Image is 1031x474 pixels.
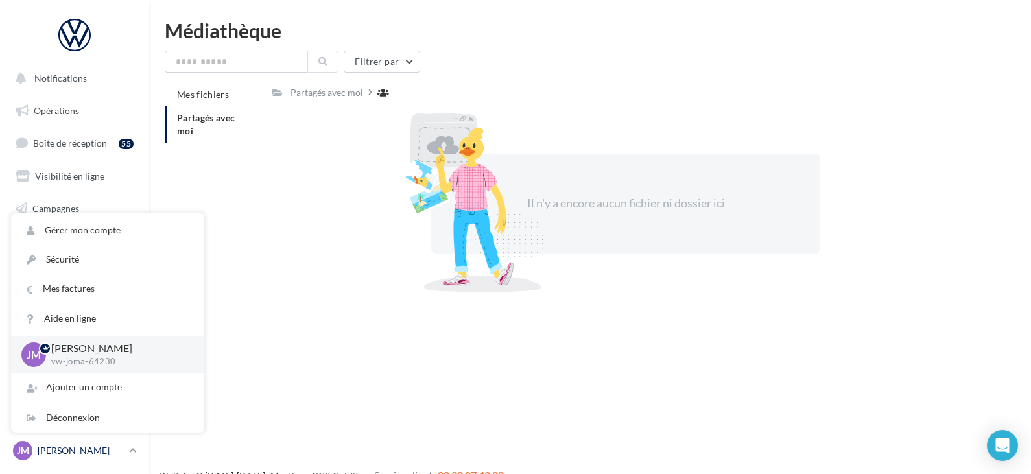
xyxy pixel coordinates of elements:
p: [PERSON_NAME] [38,444,124,457]
a: Opérations [8,97,141,124]
a: Aide en ligne [11,304,204,333]
a: Gérer mon compte [11,216,204,245]
span: JM [17,444,29,457]
a: Contacts [8,227,141,254]
a: Médiathèque [8,259,141,287]
span: JM [27,347,41,362]
p: [PERSON_NAME] [51,341,184,356]
div: Partagés avec moi [290,86,363,99]
a: Mes factures [11,274,204,303]
span: Il n'y a encore aucun fichier ni dossier ici [527,196,725,210]
span: Mes fichiers [177,89,229,100]
a: Sécurité [11,245,204,274]
span: Visibilité en ligne [35,171,104,182]
span: Boîte de réception [33,137,107,148]
span: Notifications [34,73,87,84]
div: Médiathèque [165,21,1015,40]
a: Campagnes DataOnDemand [8,367,141,405]
span: Partagés avec moi [177,112,235,136]
a: Calendrier [8,292,141,319]
span: Opérations [34,105,79,116]
a: JM [PERSON_NAME] [10,438,139,463]
a: Boîte de réception55 [8,129,141,157]
button: Filtrer par [344,51,420,73]
a: Visibilité en ligne [8,163,141,190]
div: Open Intercom Messenger [987,430,1018,461]
span: Campagnes [32,202,79,213]
p: vw-joma-64230 [51,356,184,368]
div: Déconnexion [11,403,204,433]
div: Ajouter un compte [11,373,204,402]
button: Notifications [8,65,136,92]
div: 55 [119,139,134,149]
a: Campagnes [8,195,141,222]
a: PLV et print personnalisable [8,324,141,362]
